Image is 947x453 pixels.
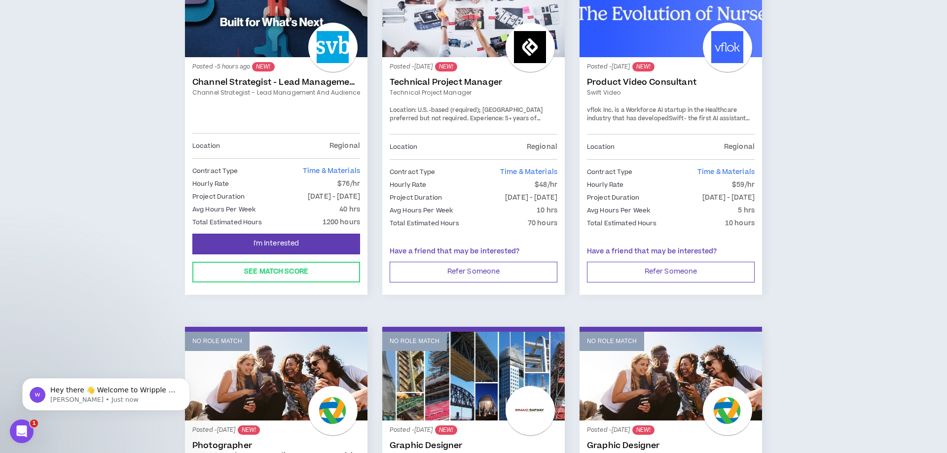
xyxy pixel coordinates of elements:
[339,204,360,215] p: 40 hrs
[390,62,557,71] p: Posted - [DATE]
[587,425,755,435] p: Posted - [DATE]
[500,167,557,177] span: Time & Materials
[725,218,755,229] p: 10 hours
[254,239,299,248] span: I'm Interested
[587,141,615,152] p: Location
[329,140,360,151] p: Regional
[192,140,220,151] p: Location
[192,77,360,87] a: Channel Strategist - Lead Management and Audience
[738,205,755,216] p: 5 hrs
[192,191,245,202] p: Project Duration
[192,262,360,282] button: See Match Score
[732,179,755,190] p: $59/hr
[390,425,557,435] p: Posted - [DATE]
[192,178,229,189] p: Hourly Rate
[192,217,262,228] p: Total Estimated Hours
[192,425,360,435] p: Posted - [DATE]
[390,106,416,114] span: Location:
[587,62,755,71] p: Posted - [DATE]
[587,167,633,177] p: Contract Type
[192,62,360,71] p: Posted - 5 hours ago
[587,77,755,87] a: Product Video Consultant
[632,425,655,435] sup: NEW!
[192,337,242,346] p: No Role Match
[505,192,557,203] p: [DATE] - [DATE]
[587,205,650,216] p: Avg Hours Per Week
[702,192,755,203] p: [DATE] - [DATE]
[303,166,360,176] span: Time & Materials
[587,246,755,257] p: Have a friend that may be interested?
[252,62,274,71] sup: NEW!
[587,262,755,282] button: Refer Someone
[238,425,260,435] sup: NEW!
[390,246,557,257] p: Have a friend that may be interested?
[337,178,360,189] p: $76/hr
[30,419,38,427] span: 1
[185,332,367,420] a: No Role Match
[192,166,238,176] p: Contract Type
[192,88,360,97] a: Channel Strategist - Lead Management and Audience
[390,179,426,190] p: Hourly Rate
[192,204,255,215] p: Avg Hours Per Week
[390,262,557,282] button: Refer Someone
[435,62,457,71] sup: NEW!
[390,88,557,97] a: Technical Project Manager
[470,114,504,123] span: Experience:
[390,106,543,123] span: U.S.-based (required); [GEOGRAPHIC_DATA] preferred but not required.
[587,337,637,346] p: No Role Match
[390,218,460,229] p: Total Estimated Hours
[587,218,657,229] p: Total Estimated Hours
[382,332,565,420] a: No Role Match
[390,205,453,216] p: Avg Hours Per Week
[390,337,439,346] p: No Role Match
[724,141,755,152] p: Regional
[527,141,557,152] p: Regional
[587,441,755,451] a: Graphic Designer
[323,217,360,228] p: 1200 hours
[7,357,205,426] iframe: Intercom notifications message
[537,205,557,216] p: 10 hrs
[390,441,557,451] a: Graphic Designer
[697,167,755,177] span: Time & Materials
[587,179,623,190] p: Hourly Rate
[632,62,655,71] sup: NEW!
[192,441,360,451] a: Photographer
[435,425,457,435] sup: NEW!
[390,192,442,203] p: Project Duration
[390,167,436,177] p: Contract Type
[587,106,737,123] span: vflok Inc. is a Workforce AI startup in the Healthcare industry that has developed
[308,191,360,202] p: [DATE] - [DATE]
[390,77,557,87] a: Technical Project Manager
[528,218,557,229] p: 70 hours
[669,114,684,123] a: Swift
[580,332,762,420] a: No Role Match
[192,234,360,254] button: I'm Interested
[587,88,755,97] a: Swift video
[587,192,639,203] p: Project Duration
[390,141,417,152] p: Location
[10,419,34,443] iframe: Intercom live chat
[535,179,557,190] p: $48/hr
